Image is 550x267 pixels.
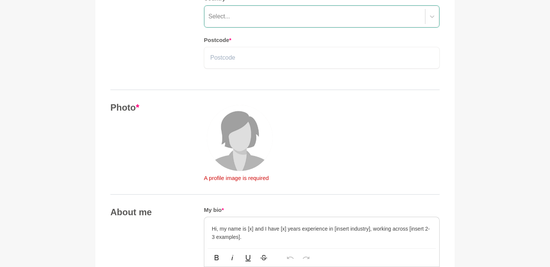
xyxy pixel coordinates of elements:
[204,174,276,183] p: A profile image is required
[110,102,189,113] h4: Photo
[208,12,230,21] div: Select...
[241,250,255,265] button: Underline (⌘U)
[204,37,440,44] h5: Postcode
[283,250,297,265] button: Undo (⌘Z)
[257,250,271,265] button: Strikethrough (⌘S)
[299,250,313,265] button: Redo (⌘⇧Z)
[204,47,440,69] input: Postcode
[210,250,224,265] button: Bold (⌘B)
[110,207,189,218] h4: About me
[225,250,239,265] button: Italic (⌘I)
[204,207,440,214] h5: My bio
[212,225,432,241] p: Hi, my name is [x] and I have [x] years experience in [insert industry], working across [insert 2...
